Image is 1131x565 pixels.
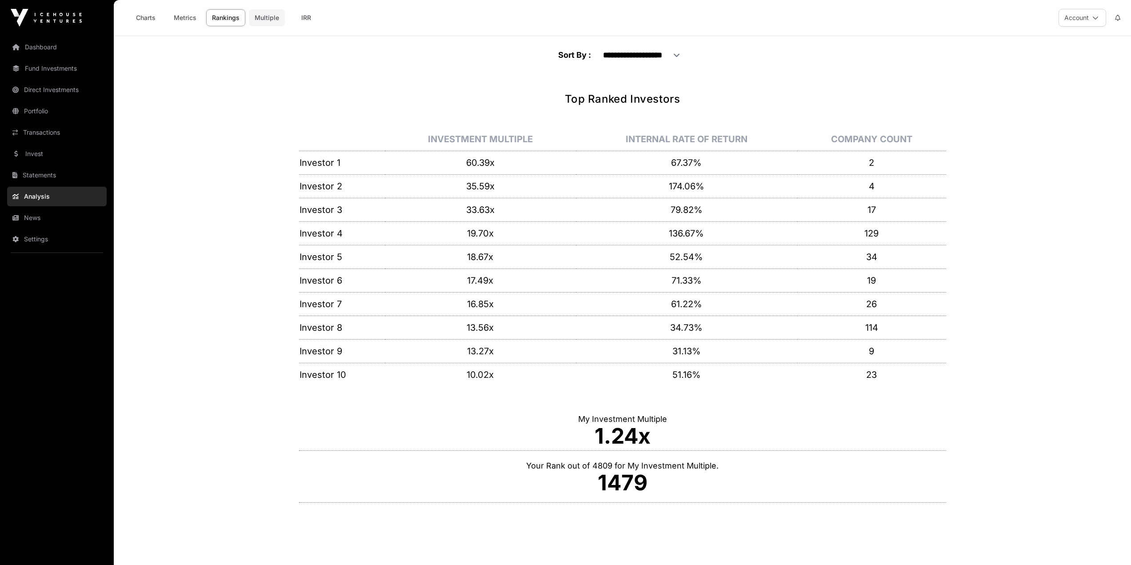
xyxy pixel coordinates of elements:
p: 114 [798,321,945,334]
p: 13.56x [385,321,575,334]
p: 34.73% [576,321,797,334]
p: 1.24x [299,425,946,447]
p: 10.02x [385,369,575,381]
p: 23 [798,369,945,381]
p: 31.13% [576,345,797,357]
img: Icehouse Ventures Logo [11,9,82,27]
p: Investor 4 [300,227,384,240]
p: 71.33% [576,274,797,287]
p: 9 [798,345,945,357]
a: Metrics [167,9,203,26]
p: Investor 1 [300,156,384,169]
a: Dashboard [7,37,107,57]
a: Portfolio [7,101,107,121]
a: IRR [288,9,324,26]
p: 52.54% [576,251,797,263]
p: 60.39x [385,156,575,169]
p: Investor 8 [300,321,384,334]
a: Rankings [206,9,245,26]
iframe: Chat Widget [1087,522,1131,565]
p: 4 [798,180,945,192]
th: Investment Multiple [385,128,576,151]
p: Investor 3 [300,204,384,216]
p: 18.67x [385,251,575,263]
p: 34 [798,251,945,263]
p: 13.27x [385,345,575,357]
p: 33.63x [385,204,575,216]
h1: Top Ranked Investors [299,92,946,106]
th: Internal Rate of Return [576,128,798,151]
a: News [7,208,107,228]
p: 19.70x [385,227,575,240]
p: 17 [798,204,945,216]
p: 51.16% [576,369,797,381]
a: Invest [7,144,107,164]
a: Statements [7,165,107,185]
p: 129 [798,227,945,240]
p: 2 [798,156,945,169]
p: Investor 2 [300,180,384,192]
p: Investor 7 [300,298,384,310]
p: Your Rank out of 4809 for My Investment Multiple. [299,460,946,472]
a: Charts [128,9,164,26]
a: Direct Investments [7,80,107,100]
a: Fund Investments [7,59,107,78]
p: 19 [798,274,945,287]
p: 174.06% [576,180,797,192]
p: 79.82% [576,204,797,216]
p: Investor 10 [300,369,384,381]
a: Multiple [249,9,285,26]
a: Settings [7,229,107,249]
p: Investor 5 [300,251,384,263]
p: 35.59x [385,180,575,192]
p: 61.22% [576,298,797,310]
a: Transactions [7,123,107,142]
p: 17.49x [385,274,575,287]
button: Account [1059,9,1106,27]
p: My Investment Multiple [299,413,946,425]
p: 1479 [299,472,946,493]
p: Sort By : [558,49,591,61]
p: 136.67% [576,227,797,240]
p: 67.37% [576,156,797,169]
p: Investor 6 [300,274,384,287]
a: Analysis [7,187,107,206]
p: 26 [798,298,945,310]
p: Investor 9 [300,345,384,357]
th: Company Count [797,128,946,151]
p: 16.85x [385,298,575,310]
